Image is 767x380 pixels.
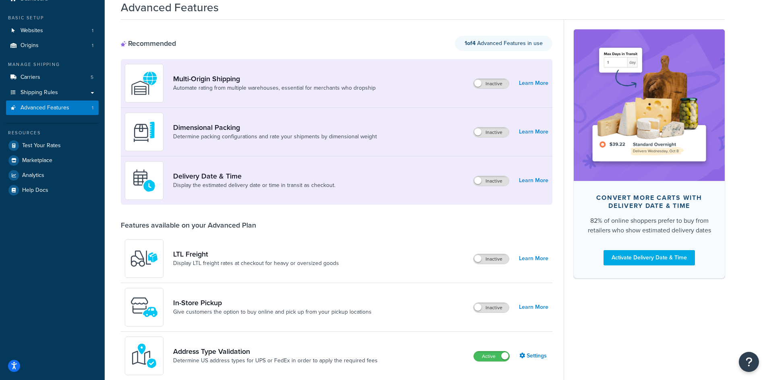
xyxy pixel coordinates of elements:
div: Recommended [121,39,176,48]
label: Active [474,351,509,361]
a: Determine US address types for UPS or FedEx in order to apply the required fees [173,357,378,365]
a: LTL Freight [173,250,339,259]
span: Advanced Features [21,105,69,111]
div: Features available on your Advanced Plan [121,221,256,230]
label: Inactive [473,127,509,137]
label: Inactive [473,79,509,88]
span: 1 [92,27,93,34]
a: Test Your Rates [6,138,99,153]
span: 1 [92,105,93,111]
div: 82% of online shoppers prefer to buy from retailers who show estimated delivery dates [587,216,712,235]
span: Marketplace [22,157,52,164]
label: Inactive [473,176,509,186]
a: Settings [519,350,548,362]
button: Open Resource Center [739,352,759,372]
a: Multi-Origin Shipping [173,74,376,83]
span: Help Docs [22,187,48,194]
li: Websites [6,23,99,38]
span: Analytics [22,172,44,179]
div: Convert more carts with delivery date & time [587,194,712,210]
img: gfkeb5ejjkALwAAAABJRU5ErkJggg== [130,166,158,195]
img: DTVBYsAAAAAASUVORK5CYII= [130,118,158,146]
span: Origins [21,42,39,49]
a: Analytics [6,168,99,183]
img: WatD5o0RtDAAAAAElFTkSuQmCC [130,69,158,97]
a: Carriers5 [6,70,99,85]
img: wfgcfpwTIucLEAAAAASUVORK5CYII= [130,293,158,321]
a: In-Store Pickup [173,298,372,307]
img: y79ZsPf0fXUFUhFXDzUgf+ktZg5F2+ohG75+v3d2s1D9TjoU8PiyCIluIjV41seZevKCRuEjTPPOKHJsQcmKCXGdfprl3L4q7... [130,244,158,273]
a: Determine packing configurations and rate your shipments by dimensional weight [173,133,377,141]
label: Inactive [473,303,509,312]
a: Learn More [519,302,548,313]
img: feature-image-ddt-36eae7f7280da8017bfb280eaccd9c446f90b1fe08728e4019434db127062ab4.png [586,41,713,168]
span: Test Your Rates [22,142,61,149]
span: Carriers [21,74,40,81]
label: Inactive [473,254,509,264]
span: Shipping Rules [21,89,58,96]
li: Origins [6,38,99,53]
span: Websites [21,27,43,34]
a: Learn More [519,175,548,186]
div: Basic Setup [6,14,99,21]
a: Websites1 [6,23,99,38]
div: Resources [6,129,99,136]
span: Advanced Features in use [465,39,543,47]
a: Display LTL freight rates at checkout for heavy or oversized goods [173,259,339,267]
a: Automate rating from multiple warehouses, essential for merchants who dropship [173,84,376,92]
a: Marketplace [6,153,99,168]
a: Activate Delivery Date & Time [604,250,695,265]
span: 5 [91,74,93,81]
a: Learn More [519,126,548,138]
a: Advanced Features1 [6,101,99,115]
a: Dimensional Packing [173,123,377,132]
li: Carriers [6,70,99,85]
a: Origins1 [6,38,99,53]
a: Learn More [519,78,548,89]
a: Help Docs [6,183,99,197]
div: Manage Shipping [6,61,99,68]
img: kIG8fy0lQAAAABJRU5ErkJggg== [130,342,158,370]
strong: 1 of 4 [465,39,475,47]
span: 1 [92,42,93,49]
a: Shipping Rules [6,85,99,100]
a: Display the estimated delivery date or time in transit as checkout. [173,181,335,189]
a: Address Type Validation [173,347,378,356]
a: Delivery Date & Time [173,172,335,181]
a: Learn More [519,253,548,264]
a: Give customers the option to buy online and pick up from your pickup locations [173,308,372,316]
li: Advanced Features [6,101,99,115]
